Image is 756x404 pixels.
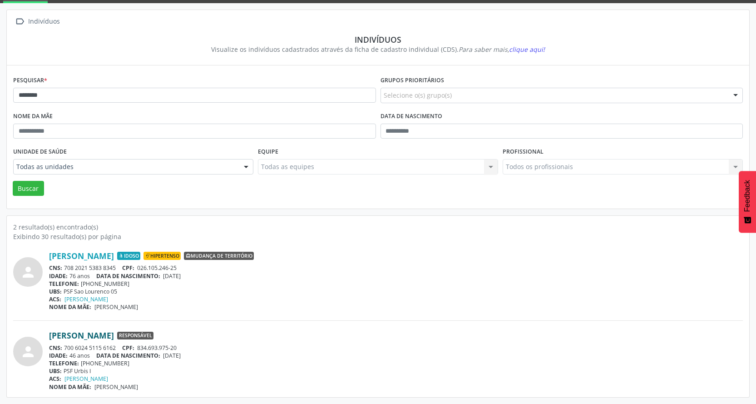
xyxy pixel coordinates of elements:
div: Indivíduos [26,15,61,28]
span: UBS: [49,288,62,295]
span: DATA DE NASCIMENTO: [96,272,160,280]
span: Selecione o(s) grupo(s) [384,90,452,100]
a:  Indivíduos [13,15,61,28]
div: 76 anos [49,272,743,280]
div: 700 6024 5115 6162 [49,344,743,352]
span: Feedback [743,180,751,212]
span: IDADE: [49,272,68,280]
span: Idoso [117,252,140,260]
i: person [20,264,36,280]
div: PSF Urbis I [49,367,743,375]
a: [PERSON_NAME] [49,330,114,340]
span: NOME DA MÃE: [49,383,91,391]
span: CPF: [122,344,134,352]
span: 834.693.975-20 [137,344,177,352]
div: PSF Sao Lourenco 05 [49,288,743,295]
div: Exibindo 30 resultado(s) por página [13,232,743,241]
i: person [20,344,36,360]
label: Pesquisar [13,74,47,88]
span: [DATE] [163,352,181,359]
button: Buscar [13,181,44,196]
span: UBS: [49,367,62,375]
label: Nome da mãe [13,110,53,124]
div: Visualize os indivíduos cadastrados através da ficha de cadastro individual (CDS). [20,45,736,54]
a: [PERSON_NAME] [49,251,114,261]
a: [PERSON_NAME] [64,295,108,303]
span: ACS: [49,375,61,383]
div: Indivíduos [20,35,736,45]
span: [PERSON_NAME] [94,303,138,311]
button: Feedback - Mostrar pesquisa [739,171,756,233]
div: 708 2021 5383 8345 [49,264,743,272]
span: Responsável [117,332,153,340]
div: [PHONE_NUMBER] [49,280,743,288]
span: [DATE] [163,272,181,280]
span: 026.105.246-25 [137,264,177,272]
span: ACS: [49,295,61,303]
div: 2 resultado(s) encontrado(s) [13,222,743,232]
i: Para saber mais, [459,45,545,54]
span: clique aqui! [509,45,545,54]
label: Data de nascimento [380,110,442,124]
span: TELEFONE: [49,359,79,367]
div: [PHONE_NUMBER] [49,359,743,367]
span: [PERSON_NAME] [94,383,138,391]
i:  [13,15,26,28]
span: CPF: [122,264,134,272]
span: TELEFONE: [49,280,79,288]
span: CNS: [49,264,62,272]
span: Todas as unidades [16,162,235,171]
label: Grupos prioritários [380,74,444,88]
span: Hipertenso [143,252,181,260]
span: Mudança de território [184,252,254,260]
label: Unidade de saúde [13,145,67,159]
label: Equipe [258,145,278,159]
span: DATA DE NASCIMENTO: [96,352,160,359]
span: NOME DA MÃE: [49,303,91,311]
span: IDADE: [49,352,68,359]
div: 46 anos [49,352,743,359]
label: Profissional [503,145,544,159]
span: CNS: [49,344,62,352]
a: [PERSON_NAME] [64,375,108,383]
